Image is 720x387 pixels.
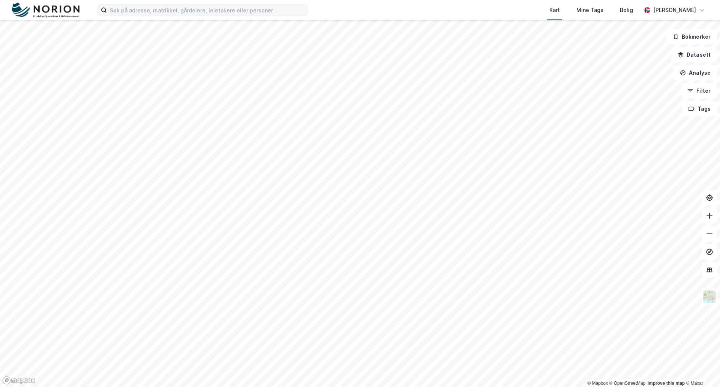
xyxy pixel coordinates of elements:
div: Kart [549,6,560,15]
a: OpenStreetMap [609,381,646,386]
a: Mapbox [587,381,608,386]
div: Mine Tags [576,6,603,15]
div: Kontrollprogram for chat [682,351,720,387]
input: Søk på adresse, matrikkel, gårdeiere, leietakere eller personer [107,5,307,16]
img: norion-logo.80e7a08dc31c2e691866.png [12,3,79,18]
button: Tags [682,101,717,116]
a: Mapbox homepage [2,376,35,385]
img: Z [702,290,717,304]
button: Bokmerker [666,29,717,44]
button: Filter [681,83,717,98]
iframe: Chat Widget [682,351,720,387]
div: [PERSON_NAME] [653,6,696,15]
button: Datasett [671,47,717,62]
a: Improve this map [648,381,685,386]
button: Analyse [673,65,717,80]
div: Bolig [620,6,633,15]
